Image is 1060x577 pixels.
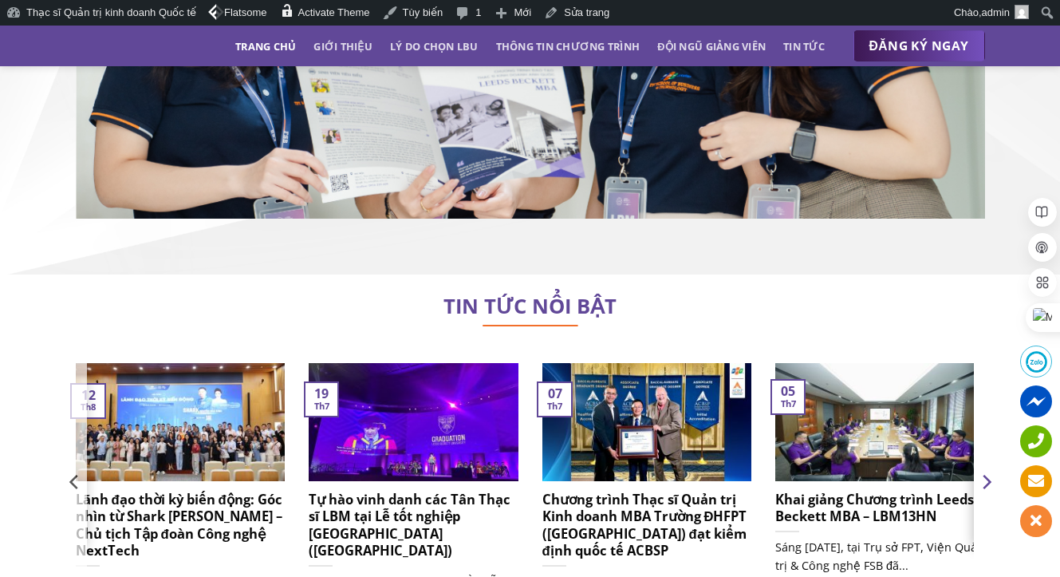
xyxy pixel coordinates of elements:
a: Giới thiệu [313,32,372,61]
a: Đội ngũ giảng viên [657,32,766,61]
img: line-lbu.jpg [483,325,578,326]
a: Lý do chọn LBU [390,32,479,61]
h5: Tự hào vinh danh các Tân Thạc sĩ LBM tại Lễ tốt nghiệp [GEOGRAPHIC_DATA] ([GEOGRAPHIC_DATA]) [309,491,518,559]
a: Trang chủ [235,32,296,61]
span: admin [982,6,1010,18]
a: Tin tức [783,32,825,61]
h5: Khai giảng Chương trình Leeds Beckett MBA – LBM13HN [775,491,985,525]
a: ĐĂNG KÝ NGAY [853,30,985,62]
p: Sáng [DATE], tại Trụ sở FPT, Viện Quản trị & Công nghệ FSB đã... [775,538,985,575]
h2: TIN TỨC NỔI BẬT [76,298,985,314]
h5: Chương trình Thạc sĩ Quản trị Kinh doanh MBA Trường ĐHFPT ([GEOGRAPHIC_DATA]) đạt kiểm định quốc ... [542,491,752,559]
a: Thông tin chương trình [496,32,640,61]
span: ĐĂNG KÝ NGAY [869,36,969,56]
h5: Lãnh đạo thời kỳ biến động: Góc nhìn từ Shark [PERSON_NAME] – Chủ tịch Tập đoàn Công nghệ NextTech [76,491,286,559]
